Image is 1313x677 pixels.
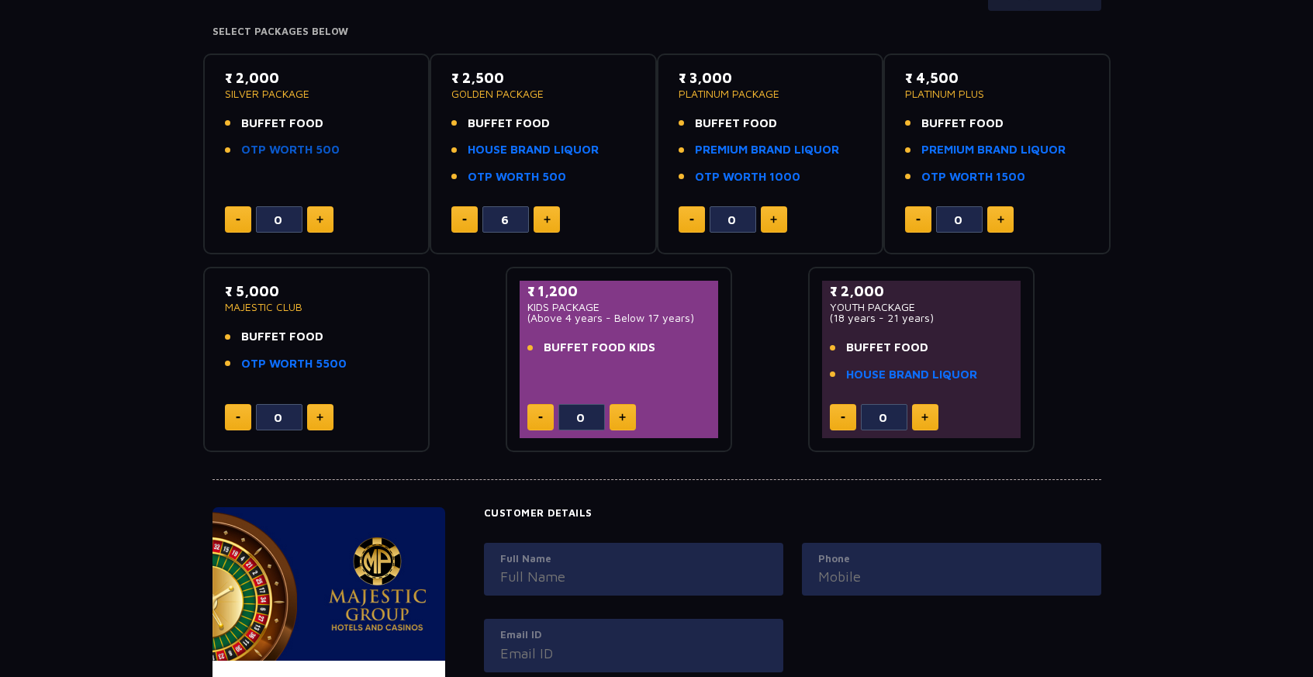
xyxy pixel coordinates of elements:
[527,302,711,313] p: KIDS PACKAGE
[236,416,240,419] img: minus
[905,67,1089,88] p: ₹ 4,500
[225,88,409,99] p: SILVER PACKAGE
[830,313,1014,323] p: (18 years - 21 years)
[500,627,767,643] label: Email ID
[527,281,711,302] p: ₹ 1,200
[544,339,655,357] span: BUFFET FOOD KIDS
[451,67,635,88] p: ₹ 2,500
[468,168,566,186] a: OTP WORTH 500
[212,26,1101,38] h4: Select Packages Below
[500,643,767,664] input: Email ID
[830,281,1014,302] p: ₹ 2,000
[241,328,323,346] span: BUFFET FOOD
[830,302,1014,313] p: YOUTH PACKAGE
[841,416,845,419] img: minus
[695,168,800,186] a: OTP WORTH 1000
[679,67,862,88] p: ₹ 3,000
[997,216,1004,223] img: plus
[846,339,928,357] span: BUFFET FOOD
[484,507,1101,520] h4: Customer Details
[316,413,323,421] img: plus
[241,355,347,373] a: OTP WORTH 5500
[921,115,1004,133] span: BUFFET FOOD
[905,88,1089,99] p: PLATINUM PLUS
[462,219,467,221] img: minus
[619,413,626,421] img: plus
[241,141,340,159] a: OTP WORTH 500
[921,141,1066,159] a: PREMIUM BRAND LIQUOR
[818,566,1085,587] input: Mobile
[468,115,550,133] span: BUFFET FOOD
[679,88,862,99] p: PLATINUM PACKAGE
[527,313,711,323] p: (Above 4 years - Below 17 years)
[316,216,323,223] img: plus
[538,416,543,419] img: minus
[225,281,409,302] p: ₹ 5,000
[921,413,928,421] img: plus
[500,551,767,567] label: Full Name
[500,566,767,587] input: Full Name
[921,168,1025,186] a: OTP WORTH 1500
[689,219,694,221] img: minus
[818,551,1085,567] label: Phone
[241,115,323,133] span: BUFFET FOOD
[225,67,409,88] p: ₹ 2,000
[916,219,921,221] img: minus
[846,366,977,384] a: HOUSE BRAND LIQUOR
[451,88,635,99] p: GOLDEN PACKAGE
[695,115,777,133] span: BUFFET FOOD
[770,216,777,223] img: plus
[212,507,445,661] img: majesticPride-banner
[236,219,240,221] img: minus
[468,141,599,159] a: HOUSE BRAND LIQUOR
[695,141,839,159] a: PREMIUM BRAND LIQUOR
[544,216,551,223] img: plus
[225,302,409,313] p: MAJESTIC CLUB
